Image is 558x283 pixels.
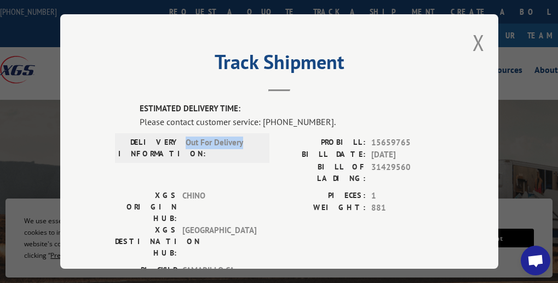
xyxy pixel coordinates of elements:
label: BILL DATE: [279,149,366,161]
span: Out For Delivery [186,136,260,159]
button: Close modal [473,28,485,57]
label: BILL OF LADING: [279,161,366,184]
a: Open chat [521,246,550,275]
h2: Track Shipment [115,54,444,75]
span: 881 [371,202,444,214]
label: DELIVERY INFORMATION: [118,136,180,159]
span: [GEOGRAPHIC_DATA] [182,224,256,258]
label: WEIGHT: [279,202,366,214]
label: XGS ORIGIN HUB: [115,189,177,224]
span: CHINO [182,189,256,224]
span: 31429560 [371,161,444,184]
label: ESTIMATED DELIVERY TIME: [140,103,444,115]
span: [DATE] [371,149,444,161]
span: 1 [371,189,444,202]
span: 15659765 [371,136,444,149]
label: XGS DESTINATION HUB: [115,224,177,258]
label: PIECES: [279,189,366,202]
label: PROBILL: [279,136,366,149]
div: Please contact customer service: [PHONE_NUMBER]. [140,115,444,128]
